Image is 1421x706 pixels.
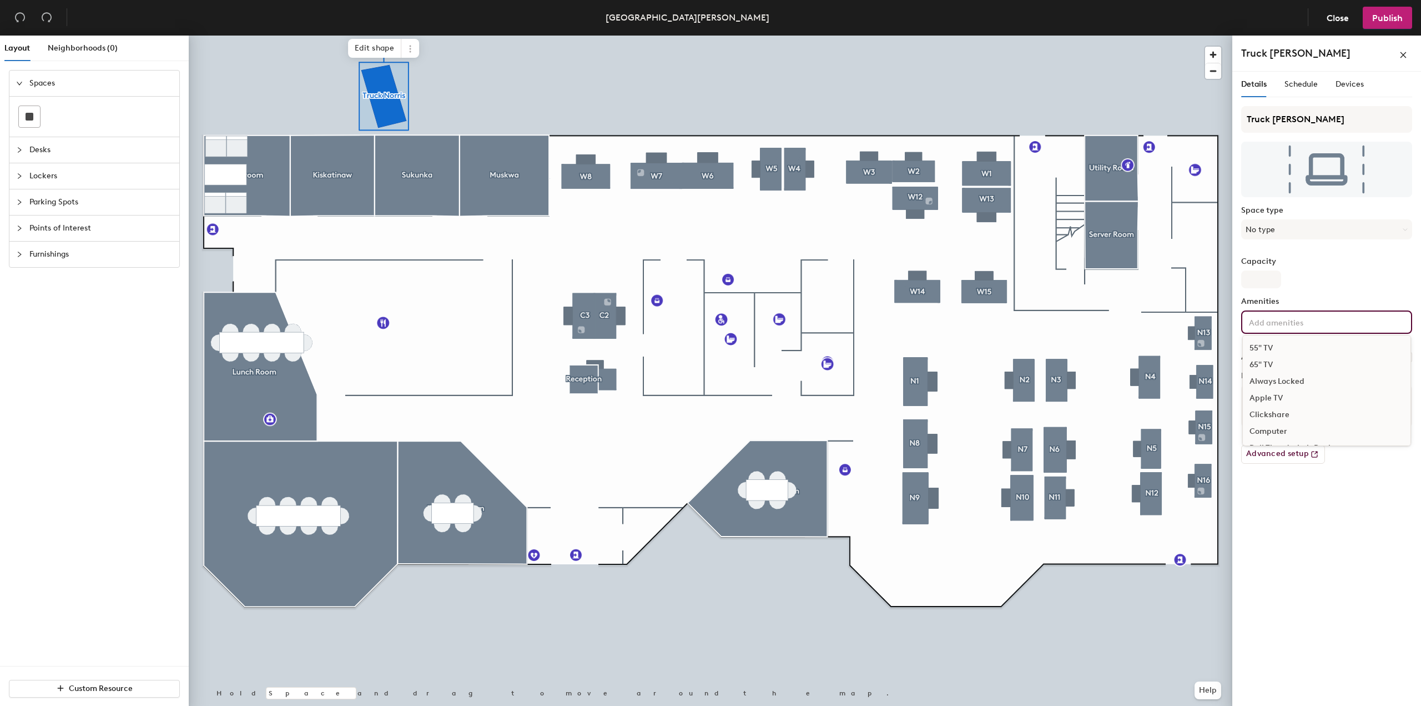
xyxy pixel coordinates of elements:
span: Points of Interest [29,216,173,241]
input: Add amenities [1247,315,1347,328]
button: Publish [1363,7,1412,29]
button: Redo (⌘ + ⇧ + Z) [36,7,58,29]
span: Spaces [29,71,173,96]
div: Dell Thunderbolt Dock [1243,440,1410,457]
span: Schedule [1284,79,1318,89]
label: Capacity [1241,257,1412,266]
span: collapsed [16,225,23,232]
button: Advanced setup [1241,445,1325,464]
div: 65" TV [1243,357,1410,373]
label: Space type [1241,206,1412,215]
div: Computer [1243,423,1410,440]
label: Notes [1241,372,1412,380]
div: [GEOGRAPHIC_DATA][PERSON_NAME] [606,11,769,24]
span: Close [1327,13,1349,23]
span: close [1399,51,1407,59]
h4: Truck [PERSON_NAME] [1241,46,1351,61]
span: Neighborhoods (0) [48,43,118,53]
button: Help [1195,682,1221,699]
span: collapsed [16,147,23,153]
img: The space named Truck Norris [1241,142,1412,197]
label: Accessible [1241,353,1281,362]
div: Apple TV [1243,390,1410,407]
span: collapsed [16,251,23,258]
span: Furnishings [29,242,173,267]
label: Amenities [1241,297,1412,306]
span: undo [14,12,26,23]
div: Always Locked [1243,373,1410,390]
span: Custom Resource [69,684,133,693]
div: Clickshare [1243,407,1410,423]
span: Publish [1372,13,1403,23]
button: Close [1317,7,1358,29]
div: 55" TV [1243,340,1410,357]
span: Parking Spots [29,189,173,215]
span: Details [1241,79,1267,89]
span: Edit shape [348,39,401,58]
span: Devices [1336,79,1364,89]
span: Desks [29,137,173,163]
span: collapsed [16,173,23,179]
span: Layout [4,43,30,53]
span: expanded [16,80,23,87]
span: Lockers [29,163,173,189]
button: Undo (⌘ + Z) [9,7,31,29]
span: collapsed [16,199,23,206]
button: No type [1241,219,1412,239]
button: Custom Resource [9,680,180,698]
